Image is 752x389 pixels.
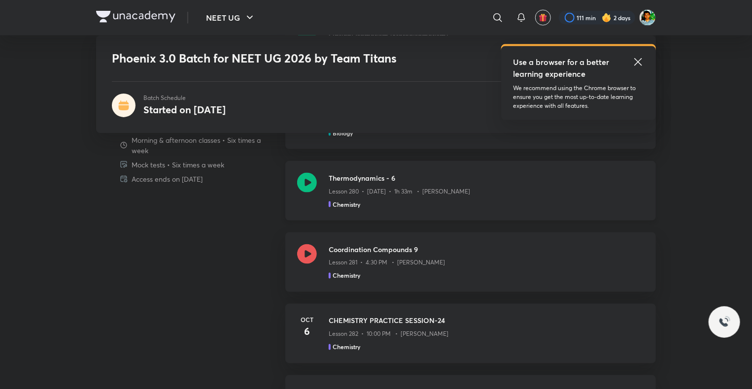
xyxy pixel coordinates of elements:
[639,9,656,26] img: Mehul Ghosh
[96,11,175,23] img: Company Logo
[329,330,448,339] p: Lesson 282 • 10:00 PM • [PERSON_NAME]
[513,84,644,110] p: We recommend using the Chrome browser to ensure you get the most up-to-date learning experience w...
[333,200,360,209] h5: Chemistry
[333,343,360,352] h5: Chemistry
[333,129,353,137] h5: Biology
[297,316,317,324] h6: Oct
[602,13,612,23] img: streak
[96,11,175,25] a: Company Logo
[285,232,656,304] a: Coordination Compounds 9Lesson 281 • 4:30 PM • [PERSON_NAME]Chemistry
[329,244,644,255] h3: Coordination Compounds 9
[329,316,644,326] h3: CHEMISTRY PRACTICE SESSION-24
[329,187,470,196] p: Lesson 280 • [DATE] • 1h 33m • [PERSON_NAME]
[539,13,547,22] img: avatar
[143,94,226,102] p: Batch Schedule
[285,304,656,375] a: Oct6CHEMISTRY PRACTICE SESSION-24Lesson 282 • 10:00 PM • [PERSON_NAME]Chemistry
[513,56,611,80] h5: Use a browser for a better learning experience
[297,324,317,339] h4: 6
[329,173,644,183] h3: Thermodynamics - 6
[112,51,498,65] h1: Phoenix 3.0 Batch for NEET UG 2026 by Team Titans
[718,316,730,328] img: ttu
[200,8,262,28] button: NEET UG
[132,159,224,169] p: Mock tests • Six times a week
[329,259,445,267] p: Lesson 281 • 4:30 PM • [PERSON_NAME]
[132,134,277,155] p: Morning & afternoon classes • Six times a week
[285,161,656,232] a: Thermodynamics - 6Lesson 280 • [DATE] • 1h 33m • [PERSON_NAME]Chemistry
[143,103,226,116] h4: Started on [DATE]
[535,10,551,26] button: avatar
[333,271,360,280] h5: Chemistry
[132,173,203,184] p: Access ends on [DATE]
